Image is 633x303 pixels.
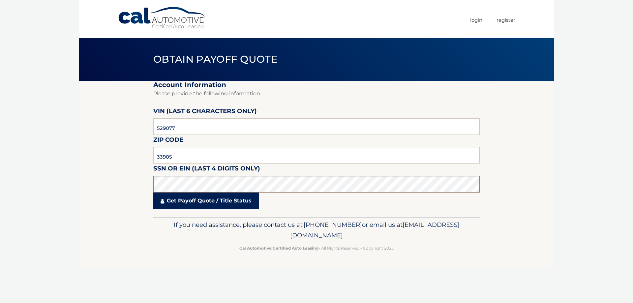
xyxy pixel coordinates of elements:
[470,15,482,25] a: Login
[153,89,480,98] p: Please provide the following information.
[153,106,257,118] label: VIN (last 6 characters only)
[153,53,278,65] span: Obtain Payoff Quote
[153,81,480,89] h2: Account Information
[153,164,260,176] label: SSN or EIN (last 4 digits only)
[118,7,207,30] a: Cal Automotive
[158,245,475,252] p: - All Rights Reserved - Copyright 2025
[153,135,183,147] label: Zip Code
[153,193,259,209] a: Get Payoff Quote / Title Status
[497,15,515,25] a: Register
[239,246,318,251] strong: Cal Automotive Certified Auto Leasing
[158,220,475,241] p: If you need assistance, please contact us at: or email us at
[304,221,362,228] span: [PHONE_NUMBER]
